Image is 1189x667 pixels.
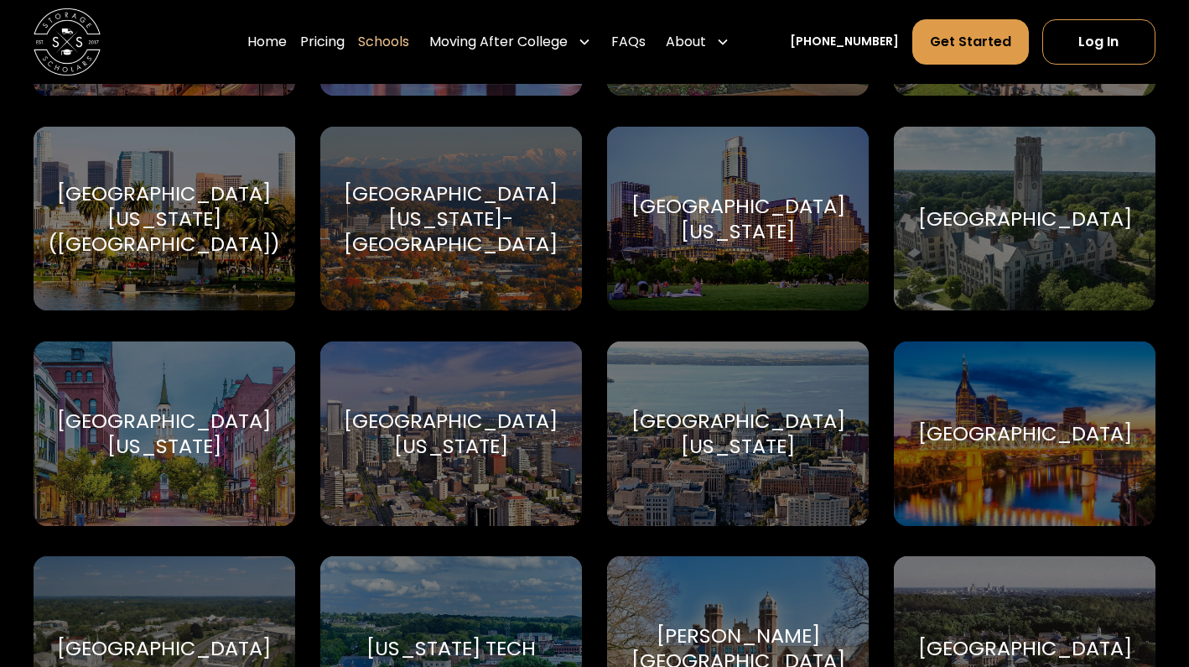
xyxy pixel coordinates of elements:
div: [GEOGRAPHIC_DATA] [918,421,1132,446]
a: Go to selected school [34,341,295,525]
div: [GEOGRAPHIC_DATA][US_STATE] [340,409,562,459]
a: Get Started [912,19,1029,65]
img: Storage Scholars main logo [34,8,101,76]
div: About [666,32,706,52]
a: Go to selected school [607,127,869,310]
a: Go to selected school [607,341,869,525]
div: [US_STATE] Tech [366,636,536,661]
div: [GEOGRAPHIC_DATA][US_STATE] ([GEOGRAPHIC_DATA]) [48,181,280,257]
div: [GEOGRAPHIC_DATA] [57,636,271,661]
a: Home [247,18,287,65]
a: FAQs [611,18,646,65]
div: [GEOGRAPHIC_DATA] [918,636,1132,661]
a: Go to selected school [320,341,582,525]
div: [GEOGRAPHIC_DATA][US_STATE] [627,194,849,244]
div: Moving After College [429,32,568,52]
a: [PHONE_NUMBER] [790,33,899,50]
a: Pricing [300,18,345,65]
a: Go to selected school [894,127,1155,310]
div: [GEOGRAPHIC_DATA][US_STATE] [54,409,275,459]
div: [GEOGRAPHIC_DATA][US_STATE] [627,409,849,459]
a: home [34,8,101,76]
a: Go to selected school [894,341,1155,525]
div: About [659,18,736,65]
a: Log In [1042,19,1156,65]
div: [GEOGRAPHIC_DATA] [918,206,1132,232]
a: Go to selected school [34,127,295,310]
div: Moving After College [423,18,598,65]
a: Go to selected school [320,127,582,310]
div: [GEOGRAPHIC_DATA][US_STATE]-[GEOGRAPHIC_DATA] [340,181,562,257]
a: Schools [358,18,409,65]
